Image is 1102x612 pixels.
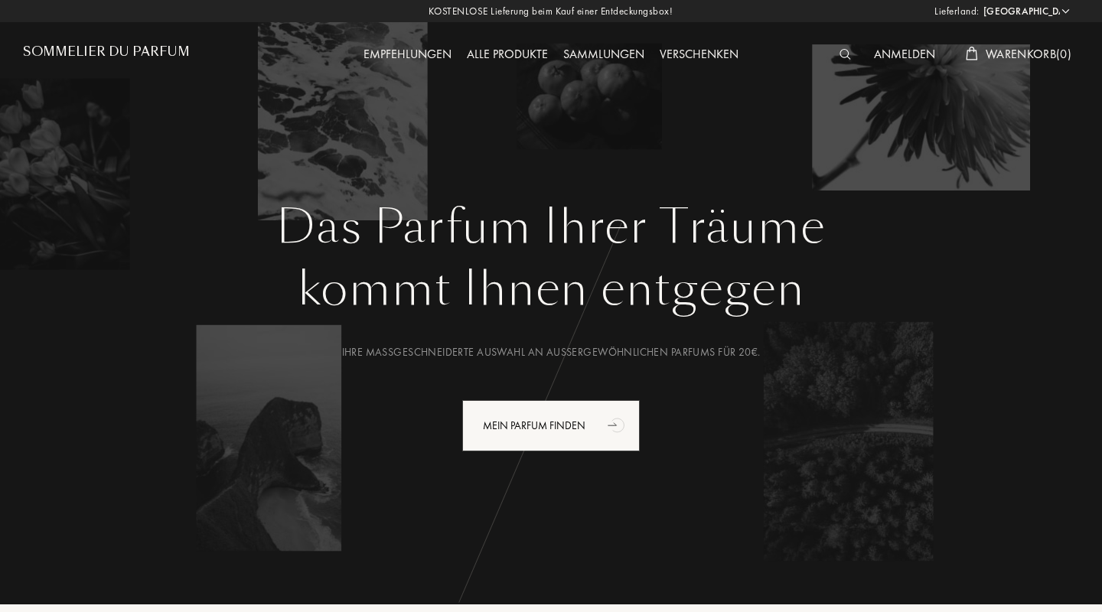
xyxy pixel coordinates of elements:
div: animation [602,409,633,440]
a: Anmelden [866,46,943,62]
a: Alle Produkte [459,46,556,62]
span: Warenkorb ( 0 ) [986,46,1071,62]
a: Sommelier du Parfum [23,44,190,65]
a: Sammlungen [556,46,652,62]
div: Ihre maßgeschneiderte Auswahl an außergewöhnlichen Parfums für 20€. [34,344,1068,360]
h1: Das Parfum Ihrer Träume [34,200,1068,255]
a: Mein Parfum findenanimation [451,400,651,451]
div: Sammlungen [556,45,652,65]
img: cart_white.svg [966,47,978,60]
div: Anmelden [866,45,943,65]
a: Verschenken [652,46,746,62]
h1: Sommelier du Parfum [23,44,190,59]
div: Verschenken [652,45,746,65]
div: Empfehlungen [356,45,459,65]
span: Lieferland: [934,4,980,19]
div: kommt Ihnen entgegen [34,255,1068,324]
div: Mein Parfum finden [462,400,640,451]
img: search_icn_white.svg [840,49,851,60]
div: Alle Produkte [459,45,556,65]
a: Empfehlungen [356,46,459,62]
